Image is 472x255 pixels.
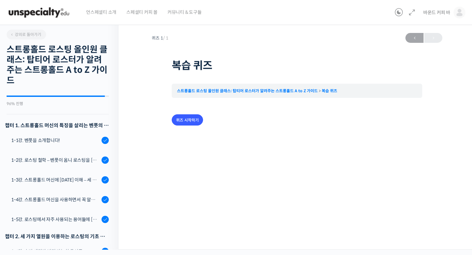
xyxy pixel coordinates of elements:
span: 퀴즈 1 [152,36,168,40]
div: 챕터 2. 세 가지 열원을 이용하는 로스팅의 기초 설계 [5,232,109,241]
h3: 챕터 1. 스트롱홀드 머신의 특징을 살리는 벤풋의 로스팅 방식 [5,121,109,130]
div: 1-2강. 로스팅 철학 – 벤풋이 옴니 로스팅을 [DATE] 않는 이유 [11,156,100,164]
h2: 스트롱홀드 로스팅 올인원 클래스: 탑티어 로스터가 알려주는 스트롱홀드 A to Z 가이드 [7,44,109,86]
div: 96% 진행 [7,102,109,106]
div: 1-1강. 벤풋을 소개합니다! [11,137,100,144]
div: 2-1강. 초기 세팅과 변경 가능한 옵션들 [11,248,100,255]
div: 1-4강. 스트롱홀드 머신을 사용하면서 꼭 알고 있어야 할 유의사항 [11,196,100,203]
span: / 1 [163,35,168,41]
span: 강의로 돌아가기 [10,32,41,37]
input: 퀴즈 시작하기 [172,114,203,126]
span: 바운드 커피 바 [423,10,450,15]
a: 스트롱홀드 로스팅 올인원 클래스: 탑티어 로스터가 알려주는 스트롱홀드 A to Z 가이드 [177,88,318,93]
span: ← [405,34,424,42]
h1: 복습 퀴즈 [172,59,422,72]
a: ←이전 [405,33,424,43]
div: 1-3강. 스트롱홀드 머신에 [DATE] 이해 – 세 가지 열원이 만들어내는 변화 [11,176,100,184]
div: 1-5강. 로스팅에서 자주 사용되는 용어들에 [DATE] 이해 [11,216,100,223]
a: 복습 퀴즈 [322,88,337,93]
a: 강의로 돌아가기 [7,30,46,40]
